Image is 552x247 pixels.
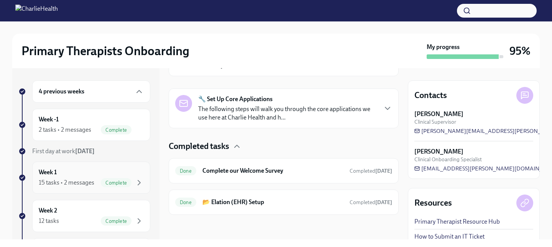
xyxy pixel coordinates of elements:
[39,126,91,134] div: 2 tasks • 2 messages
[75,147,95,155] strong: [DATE]
[18,147,150,155] a: First day at work[DATE]
[15,5,58,17] img: CharlieHealth
[414,90,447,101] h4: Contacts
[18,109,150,141] a: Week -12 tasks • 2 messagesComplete
[198,95,273,103] strong: 🔧 Set Up Core Applications
[169,141,229,152] h4: Completed tasks
[509,44,531,58] h3: 95%
[21,43,189,59] h2: Primary Therapists Onboarding
[32,147,95,155] span: First day at work
[350,167,392,175] span: July 24th, 2025 15:05
[350,199,392,206] span: July 28th, 2025 15:53
[39,206,57,215] h6: Week 2
[202,167,343,175] h6: Complete our Welcome Survey
[18,200,150,232] a: Week 212 tasksComplete
[39,217,59,225] div: 12 tasks
[39,178,94,187] div: 15 tasks • 2 messages
[101,127,131,133] span: Complete
[350,168,392,174] span: Completed
[101,218,131,224] span: Complete
[375,199,392,206] strong: [DATE]
[414,110,463,118] strong: [PERSON_NAME]
[175,196,392,208] a: Done📂 Elation (EHR) SetupCompleted[DATE]
[39,168,57,177] h6: Week 1
[350,199,392,206] span: Completed
[414,197,452,209] h4: Resources
[175,200,196,205] span: Done
[175,165,392,177] a: DoneComplete our Welcome SurveyCompleted[DATE]
[39,87,84,96] h6: 4 previous weeks
[427,43,460,51] strong: My progress
[414,218,500,226] a: Primary Therapist Resource Hub
[18,162,150,194] a: Week 115 tasks • 2 messagesComplete
[198,105,377,122] p: The following steps will walk you through the core applications we use here at Charlie Health and...
[32,80,150,103] div: 4 previous weeks
[414,147,463,156] strong: [PERSON_NAME]
[101,180,131,186] span: Complete
[414,232,485,241] a: How to Submit an IT Ticket
[202,198,343,206] h6: 📂 Elation (EHR) Setup
[39,115,59,124] h6: Week -1
[414,156,482,163] span: Clinical Onboarding Specialist
[169,141,399,152] div: Completed tasks
[414,118,456,126] span: Clinical Supervisor
[175,168,196,174] span: Done
[375,168,392,174] strong: [DATE]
